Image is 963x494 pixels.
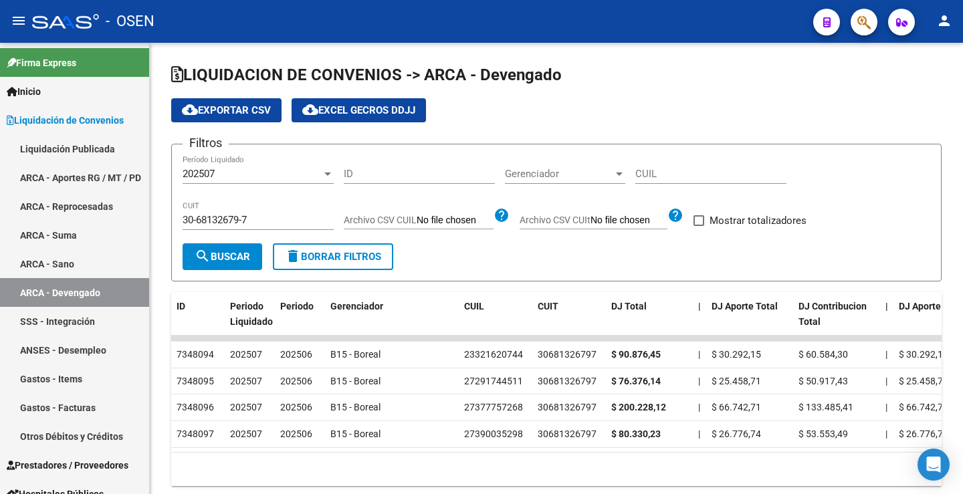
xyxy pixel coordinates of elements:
div: Open Intercom Messenger [918,449,950,481]
button: Borrar Filtros [273,243,393,270]
datatable-header-cell: Periodo [275,292,325,351]
strong: $ 76.376,14 [611,376,661,386]
mat-icon: help [667,207,683,223]
span: 202506 [280,349,312,360]
span: Inicio [7,84,41,99]
span: $ 50.917,43 [798,376,848,386]
span: ID [177,301,185,312]
span: | [698,402,700,412]
div: 30681326797 [538,426,597,442]
span: Buscar [195,251,250,263]
span: | [885,428,887,439]
span: 202507 [230,428,262,439]
mat-icon: delete [285,248,301,264]
span: Periodo Liquidado [230,301,273,327]
span: $ 53.553,49 [798,428,848,439]
datatable-header-cell: DJ Total [606,292,693,351]
div: 30681326797 [538,347,597,362]
mat-icon: person [936,13,952,29]
span: 202507 [230,349,262,360]
span: | [698,428,700,439]
span: $ 133.485,41 [798,402,853,412]
span: 202507 [230,402,262,412]
span: | [698,301,701,312]
span: DJ Total [611,301,647,312]
span: Mostrar totalizadores [710,213,807,229]
mat-icon: menu [11,13,27,29]
span: 7348096 [177,402,214,412]
span: 7348094 [177,349,214,360]
div: 27377757268 [464,400,523,415]
span: $ 25.458,71 [712,376,761,386]
span: Archivo CSV CUIL [344,215,417,225]
span: 202507 [230,376,262,386]
datatable-header-cell: Periodo Liquidado [225,292,275,351]
datatable-header-cell: ID [171,292,225,351]
span: B15 - Boreal [330,402,381,412]
span: CUIL [464,301,484,312]
span: B15 - Boreal [330,428,381,439]
span: | [885,376,887,386]
div: 30681326797 [538,400,597,415]
strong: $ 200.228,12 [611,402,666,412]
span: $ 26.776,74 [712,428,761,439]
div: 30681326797 [538,374,597,389]
span: | [698,376,700,386]
span: $ 60.584,30 [798,349,848,360]
input: Archivo CSV CUIt [591,215,667,227]
h3: Filtros [183,134,229,152]
span: 7348095 [177,376,214,386]
span: $ 26.776,74 [899,428,948,439]
span: | [885,349,887,360]
span: 202507 [183,168,215,180]
datatable-header-cell: | [693,292,706,351]
datatable-header-cell: CUIT [532,292,606,351]
strong: $ 80.330,23 [611,428,661,439]
span: LIQUIDACION DE CONVENIOS -> ARCA - Devengado [171,66,562,84]
span: 202506 [280,376,312,386]
span: 202506 [280,402,312,412]
span: - OSEN [106,7,154,36]
span: | [885,301,888,312]
span: Gerenciador [330,301,383,312]
button: Exportar CSV [171,98,282,122]
span: Firma Express [7,55,76,70]
datatable-header-cell: | [880,292,893,351]
span: $ 30.292,15 [899,349,948,360]
span: 7348097 [177,428,214,439]
span: CUIT [538,301,558,312]
input: Archivo CSV CUIL [417,215,494,227]
button: EXCEL GECROS DDJJ [292,98,426,122]
datatable-header-cell: DJ Aporte Total [706,292,793,351]
span: Exportar CSV [182,104,271,116]
datatable-header-cell: CUIL [459,292,532,351]
mat-icon: help [494,207,510,223]
span: Liquidación de Convenios [7,113,124,128]
mat-icon: cloud_download [182,102,198,118]
span: B15 - Boreal [330,349,381,360]
strong: $ 90.876,45 [611,349,661,360]
span: DJ Contribucion Total [798,301,867,327]
span: 202506 [280,428,312,439]
div: 23321620744 [464,347,523,362]
div: 27291744511 [464,374,523,389]
mat-icon: search [195,248,211,264]
span: $ 66.742,71 [712,402,761,412]
span: | [885,402,887,412]
span: Periodo [280,301,314,312]
span: Archivo CSV CUIt [520,215,591,225]
mat-icon: cloud_download [302,102,318,118]
div: 27390035298 [464,426,523,442]
span: Gerenciador [505,168,613,180]
datatable-header-cell: DJ Contribucion Total [793,292,880,351]
span: $ 66.742,71 [899,402,948,412]
span: EXCEL GECROS DDJJ [302,104,415,116]
span: Borrar Filtros [285,251,381,263]
span: $ 30.292,15 [712,349,761,360]
span: DJ Aporte [899,301,941,312]
span: B15 - Boreal [330,376,381,386]
span: | [698,349,700,360]
span: DJ Aporte Total [712,301,778,312]
button: Buscar [183,243,262,270]
span: Prestadores / Proveedores [7,458,128,473]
